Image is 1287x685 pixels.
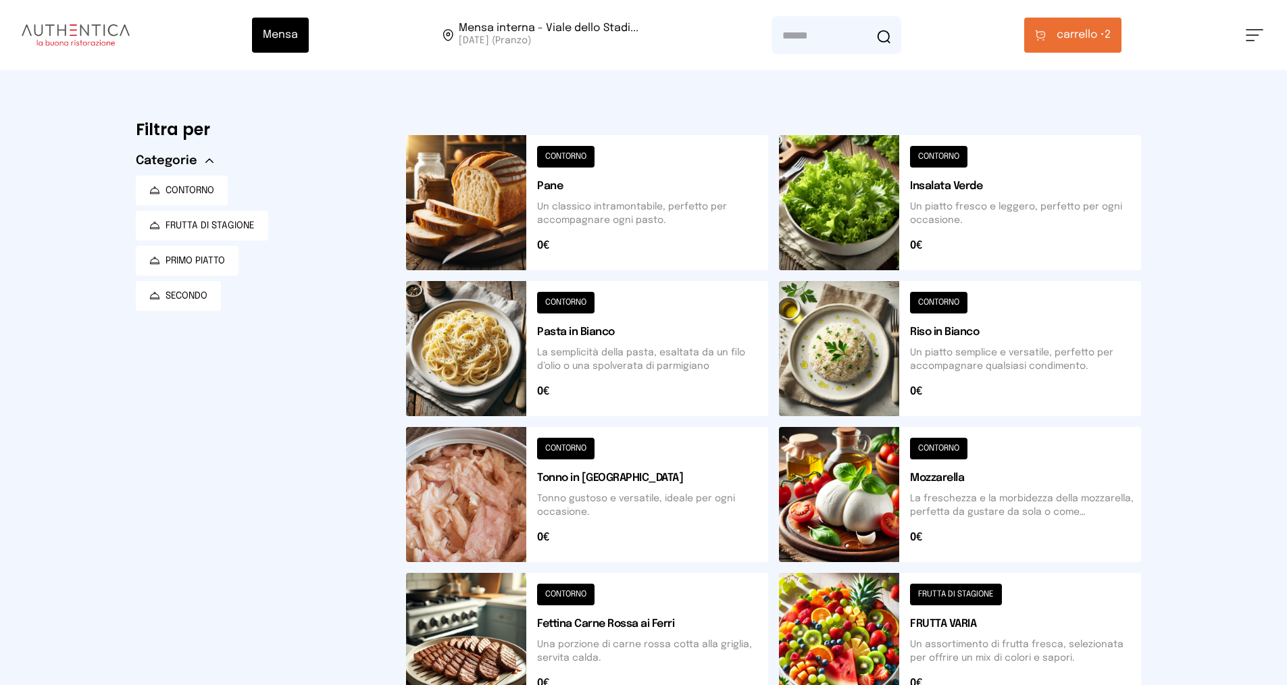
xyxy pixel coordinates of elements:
button: FRUTTA DI STAGIONE [136,211,268,240]
span: FRUTTA DI STAGIONE [166,219,255,232]
span: [DATE] (Pranzo) [459,34,638,47]
button: SECONDO [136,281,221,311]
button: PRIMO PIATTO [136,246,238,276]
button: Categorie [136,151,213,170]
span: Categorie [136,151,197,170]
button: carrello •2 [1024,18,1121,53]
span: CONTORNO [166,184,214,197]
button: Mensa [252,18,309,53]
span: 2 [1057,27,1111,43]
button: CONTORNO [136,176,228,205]
span: SECONDO [166,289,207,303]
span: carrello • [1057,27,1105,43]
img: logo.8f33a47.png [22,24,130,46]
h6: Filtra per [136,119,384,141]
span: PRIMO PIATTO [166,254,225,268]
span: Viale dello Stadio, 77, 05100 Terni TR, Italia [459,23,638,47]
